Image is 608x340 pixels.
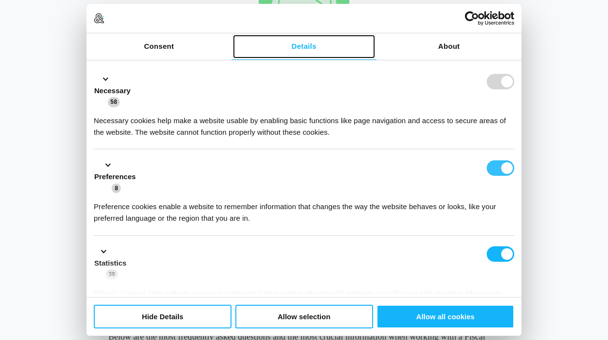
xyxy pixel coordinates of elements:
label: Preferences [94,171,136,183]
a: Consent [87,33,232,60]
div: Statistic cookies help website owners to understand how visitors interact with websites by collec... [94,280,514,311]
a: Usercentrics Cookiebot - opens in a new window [430,11,514,26]
span: 58 [108,97,120,107]
button: Preferences (8) [94,160,142,194]
a: About [376,33,521,60]
button: Hide Details [94,305,232,328]
span: 39 [105,269,118,279]
label: Statistics [94,258,127,269]
div: Necessary cookies help make a website usable by enabling basic functions like page navigation and... [94,108,514,138]
button: Statistics (39) [94,246,132,280]
button: Necessary (58) [94,74,136,108]
div: Preference cookies enable a website to remember information that changes the way the website beha... [94,194,514,224]
img: logo [94,13,104,24]
button: Allow selection [235,305,373,328]
a: Details [232,33,376,60]
label: Necessary [94,85,130,97]
span: 8 [112,184,121,193]
button: Allow all cookies [376,305,514,328]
